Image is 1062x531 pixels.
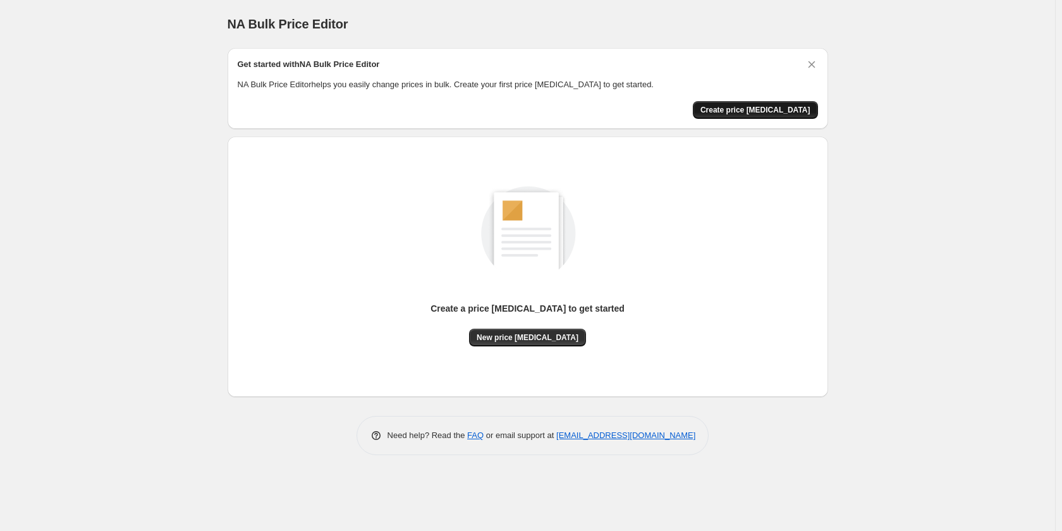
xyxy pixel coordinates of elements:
p: NA Bulk Price Editor helps you easily change prices in bulk. Create your first price [MEDICAL_DAT... [238,78,818,91]
span: New price [MEDICAL_DATA] [477,333,578,343]
span: Create price [MEDICAL_DATA] [700,105,810,115]
span: Need help? Read the [388,430,468,440]
span: NA Bulk Price Editor [228,17,348,31]
a: [EMAIL_ADDRESS][DOMAIN_NAME] [556,430,695,440]
span: or email support at [484,430,556,440]
button: New price [MEDICAL_DATA] [469,329,586,346]
p: Create a price [MEDICAL_DATA] to get started [430,302,625,315]
button: Create price change job [693,101,818,119]
button: Dismiss card [805,58,818,71]
a: FAQ [467,430,484,440]
h2: Get started with NA Bulk Price Editor [238,58,380,71]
